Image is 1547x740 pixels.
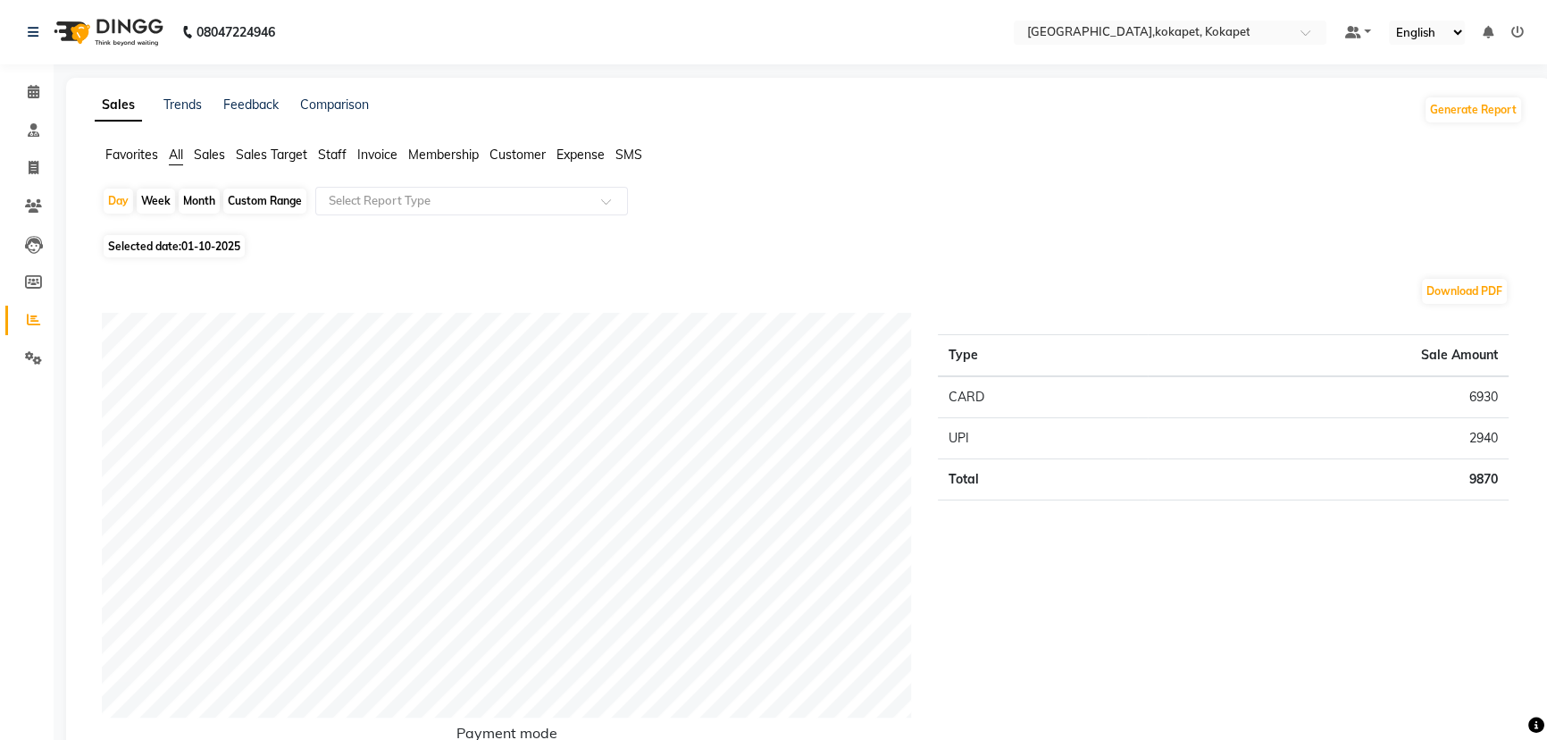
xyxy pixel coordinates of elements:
a: Sales [95,89,142,122]
th: Type [938,335,1148,377]
b: 08047224946 [197,7,275,57]
span: Membership [408,147,479,163]
span: SMS [615,147,642,163]
img: logo [46,7,168,57]
div: Day [104,189,133,214]
button: Generate Report [1426,97,1521,122]
span: Sales [194,147,225,163]
td: 9870 [1148,459,1509,500]
span: Expense [556,147,605,163]
span: Sales Target [236,147,307,163]
span: Selected date: [104,235,245,257]
span: All [169,147,183,163]
a: Trends [163,97,202,113]
a: Feedback [223,97,279,113]
a: Comparison [300,97,369,113]
span: Favorites [105,147,158,163]
div: Month [179,189,220,214]
th: Sale Amount [1148,335,1509,377]
span: 01-10-2025 [181,240,240,253]
div: Custom Range [223,189,306,214]
td: Total [938,459,1148,500]
span: Customer [489,147,546,163]
td: UPI [938,418,1148,459]
td: 2940 [1148,418,1509,459]
button: Download PDF [1422,279,1507,304]
span: Staff [318,147,347,163]
td: 6930 [1148,376,1509,418]
div: Week [137,189,175,214]
span: Invoice [357,147,397,163]
td: CARD [938,376,1148,418]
